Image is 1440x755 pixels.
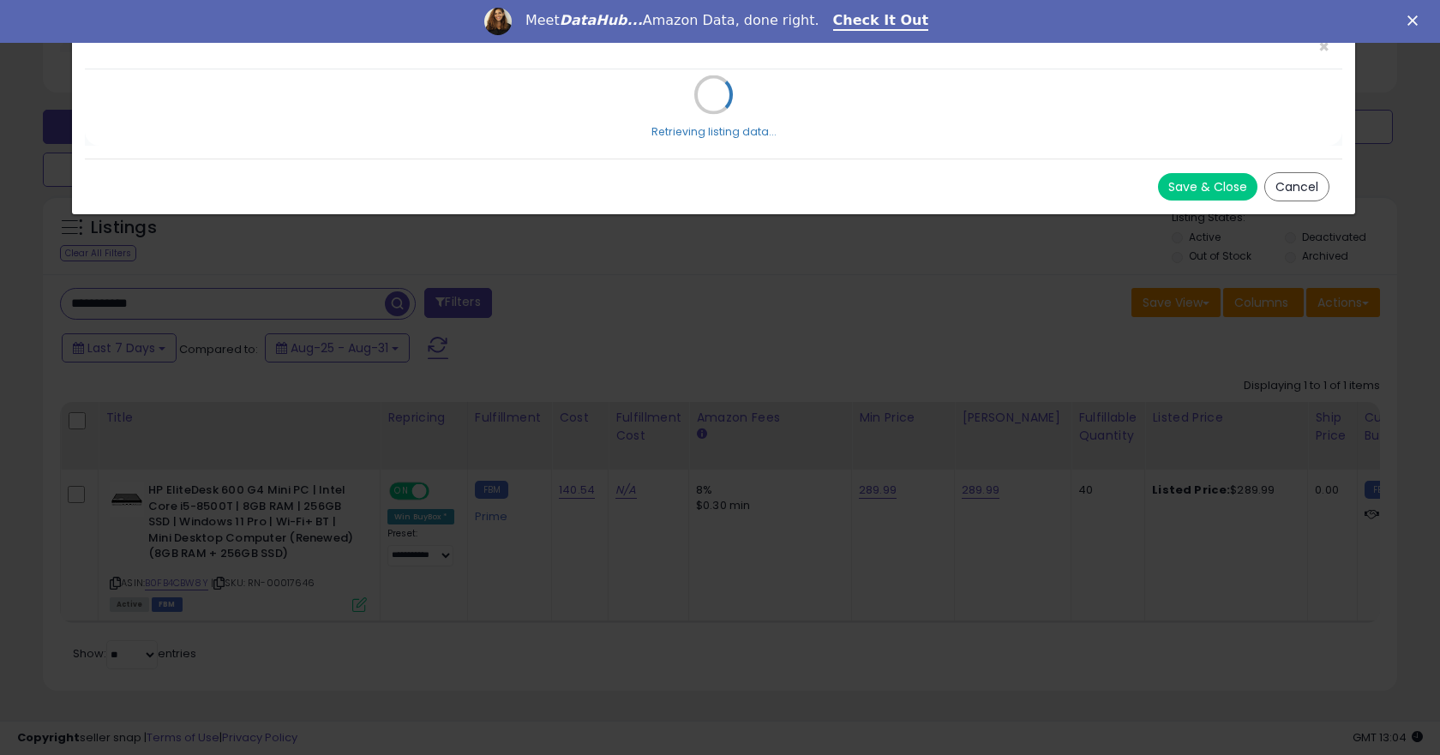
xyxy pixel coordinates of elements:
[1264,172,1329,201] button: Cancel
[1407,15,1425,26] div: Close
[1318,34,1329,59] span: ×
[560,12,643,28] i: DataHub...
[833,12,929,31] a: Check It Out
[525,12,819,29] div: Meet Amazon Data, done right.
[484,8,512,35] img: Profile image for Georgie
[651,124,777,140] div: Retrieving listing data...
[1158,173,1257,201] button: Save & Close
